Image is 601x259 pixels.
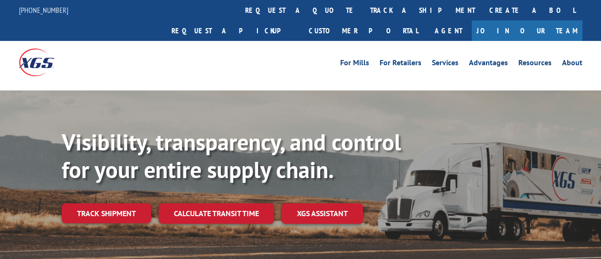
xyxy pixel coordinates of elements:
a: XGS ASSISTANT [282,203,363,224]
a: Agent [425,20,472,41]
a: Track shipment [62,203,151,223]
a: About [562,59,582,70]
a: [PHONE_NUMBER] [19,5,68,15]
a: For Mills [340,59,369,70]
b: Visibility, transparency, and control for your entire supply chain. [62,127,401,184]
a: Resources [518,59,552,70]
a: Advantages [469,59,508,70]
a: Request a pickup [164,20,302,41]
a: Join Our Team [472,20,582,41]
a: For Retailers [380,59,421,70]
a: Calculate transit time [159,203,274,224]
a: Customer Portal [302,20,425,41]
a: Services [432,59,458,70]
